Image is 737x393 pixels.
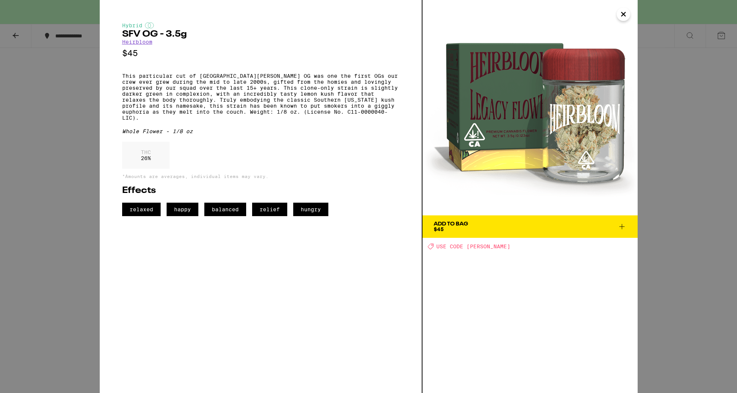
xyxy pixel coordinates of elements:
[145,22,154,28] img: hybridColor.svg
[434,226,444,232] span: $45
[122,49,399,58] p: $45
[122,142,170,169] div: 26 %
[617,7,630,21] button: Close
[122,203,161,216] span: relaxed
[434,221,468,227] div: Add To Bag
[141,149,151,155] p: THC
[4,5,54,11] span: Hi. Need any help?
[122,186,399,195] h2: Effects
[252,203,287,216] span: relief
[122,22,399,28] div: Hybrid
[293,203,328,216] span: hungry
[122,39,152,45] a: Heirbloom
[167,203,198,216] span: happy
[122,73,399,121] p: This particular cut of [GEOGRAPHIC_DATA][PERSON_NAME] OG was one the first OGs our crew ever grew...
[122,174,399,179] p: *Amounts are averages, individual items may vary.
[436,243,510,249] span: USE CODE [PERSON_NAME]
[122,30,399,39] h2: SFV OG - 3.5g
[422,215,638,238] button: Add To Bag$45
[122,128,399,134] div: Whole Flower - 1/8 oz
[204,203,246,216] span: balanced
